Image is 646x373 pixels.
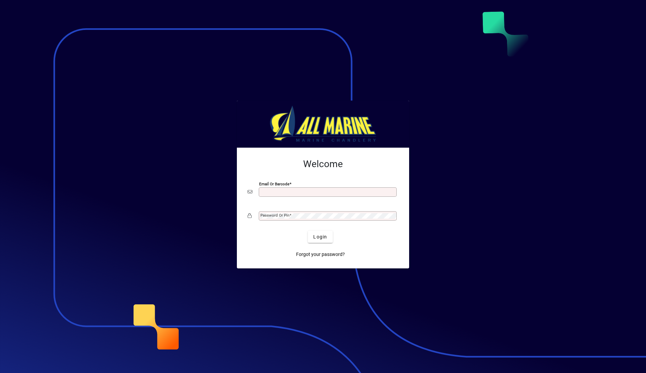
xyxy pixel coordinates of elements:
[259,182,289,186] mat-label: Email or Barcode
[293,248,348,260] a: Forgot your password?
[308,231,332,243] button: Login
[296,251,345,258] span: Forgot your password?
[313,233,327,240] span: Login
[248,158,398,170] h2: Welcome
[260,213,289,218] mat-label: Password or Pin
